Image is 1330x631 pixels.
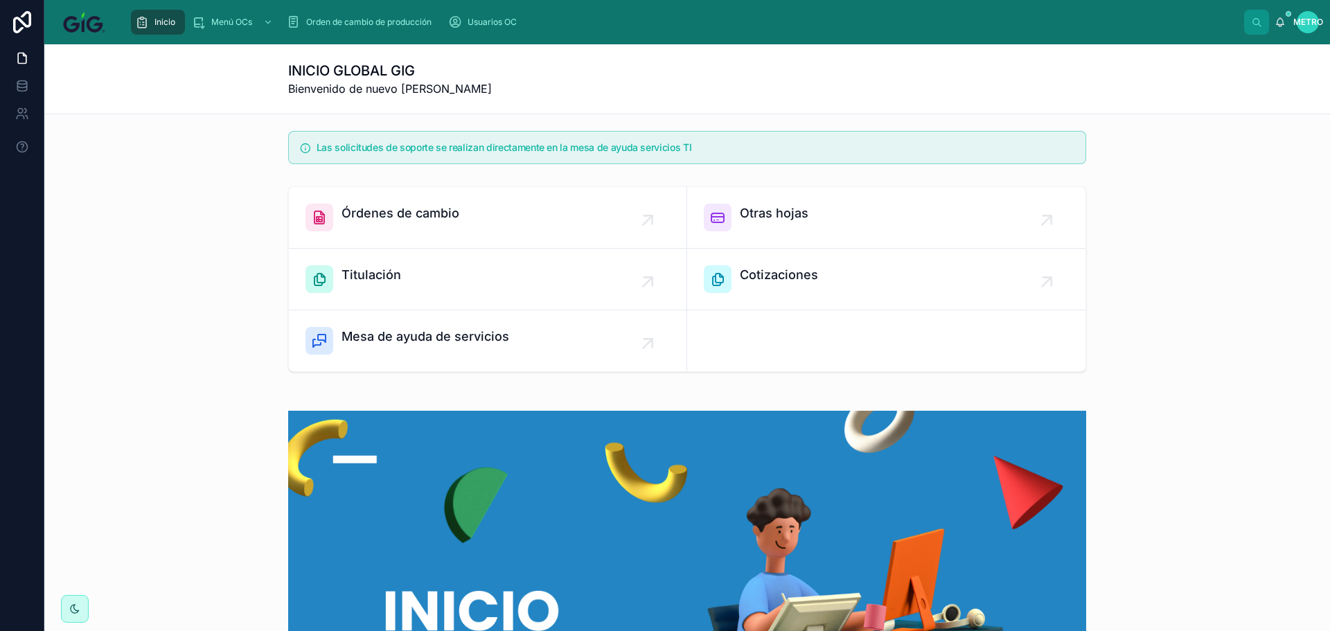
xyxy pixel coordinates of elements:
[289,187,687,249] a: Órdenes de cambio
[317,143,1074,152] h5: Las solicitudes de soporte se realizan directamente en la mesa de ayuda servicios TI
[289,310,687,371] a: Mesa de ayuda de servicios
[188,10,280,35] a: Menú OCs
[283,10,441,35] a: Orden de cambio de producción
[131,10,185,35] a: Inicio
[55,11,113,33] img: Logotipo de la aplicación
[288,82,492,96] font: Bienvenido de nuevo [PERSON_NAME]
[289,249,687,310] a: Titulación
[124,7,1244,37] div: contenido desplazable
[342,267,401,282] font: Titulación
[1293,17,1323,27] font: METRO
[687,187,1085,249] a: Otras hojas
[306,17,432,27] font: Orden de cambio de producción
[740,206,808,220] font: Otras hojas
[288,62,415,79] font: INICIO GLOBAL GIG
[211,17,252,27] font: Menú OCs
[687,249,1085,310] a: Cotizaciones
[342,206,459,220] font: Órdenes de cambio
[468,17,517,27] font: Usuarios OC
[154,17,175,27] font: Inicio
[342,329,509,344] font: Mesa de ayuda de servicios
[317,141,692,153] font: Las solicitudes de soporte se realizan directamente en la mesa de ayuda servicios TI
[740,267,818,282] font: Cotizaciones
[444,10,526,35] a: Usuarios OC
